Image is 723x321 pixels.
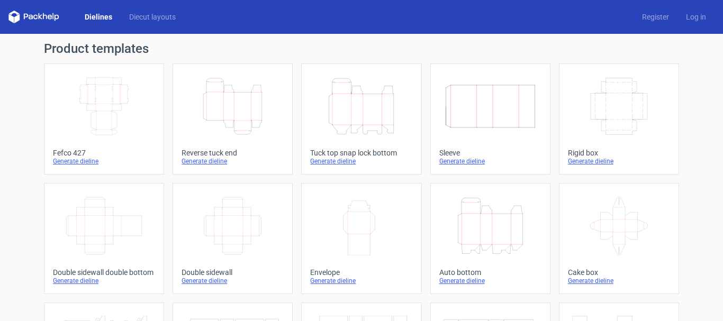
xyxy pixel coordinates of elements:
h1: Product templates [44,42,679,55]
div: Generate dieline [310,277,412,285]
div: Generate dieline [568,157,670,166]
div: Generate dieline [439,277,541,285]
a: Diecut layouts [121,12,184,22]
div: Generate dieline [182,157,284,166]
a: Reverse tuck endGenerate dieline [173,63,293,175]
div: Envelope [310,268,412,277]
div: Rigid box [568,149,670,157]
div: Double sidewall double bottom [53,268,155,277]
div: Generate dieline [310,157,412,166]
div: Double sidewall [182,268,284,277]
a: Fefco 427Generate dieline [44,63,164,175]
div: Tuck top snap lock bottom [310,149,412,157]
a: Auto bottomGenerate dieline [430,183,550,294]
div: Generate dieline [182,277,284,285]
div: Generate dieline [53,277,155,285]
a: Log in [677,12,715,22]
a: Double sidewallGenerate dieline [173,183,293,294]
a: Dielines [76,12,121,22]
div: Sleeve [439,149,541,157]
a: Register [634,12,677,22]
div: Cake box [568,268,670,277]
div: Fefco 427 [53,149,155,157]
div: Generate dieline [568,277,670,285]
div: Auto bottom [439,268,541,277]
a: Rigid boxGenerate dieline [559,63,679,175]
div: Generate dieline [53,157,155,166]
div: Reverse tuck end [182,149,284,157]
a: EnvelopeGenerate dieline [301,183,421,294]
a: SleeveGenerate dieline [430,63,550,175]
a: Tuck top snap lock bottomGenerate dieline [301,63,421,175]
a: Double sidewall double bottomGenerate dieline [44,183,164,294]
div: Generate dieline [439,157,541,166]
a: Cake boxGenerate dieline [559,183,679,294]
